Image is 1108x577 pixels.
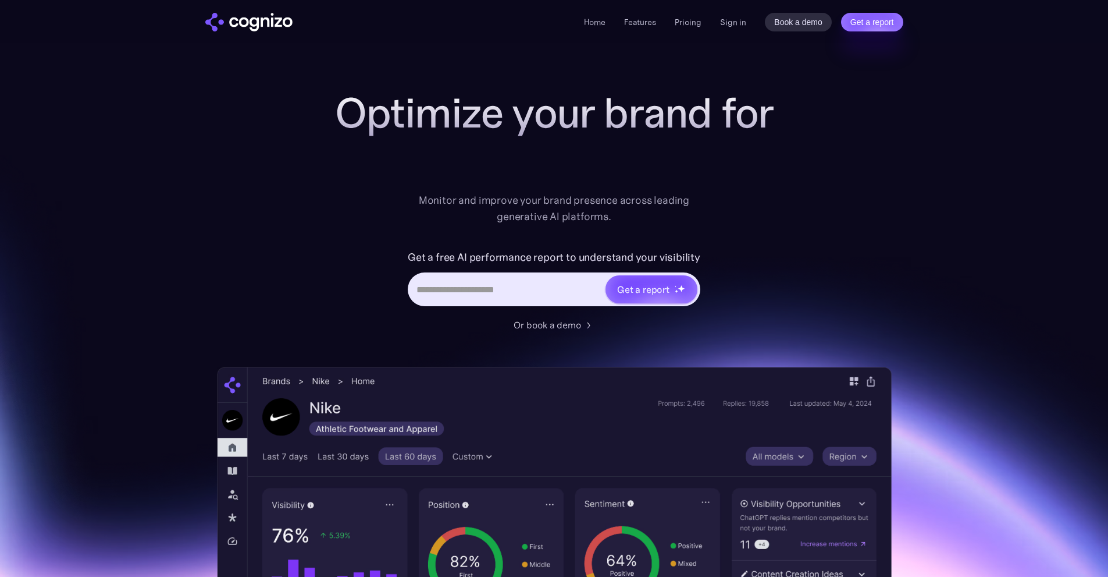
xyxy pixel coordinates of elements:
[604,274,699,305] a: Get a reportstarstarstar
[675,289,679,293] img: star
[678,285,685,292] img: star
[584,17,605,27] a: Home
[765,13,832,31] a: Book a demo
[411,192,697,225] div: Monitor and improve your brand presence across leading generative AI platforms.
[720,15,746,29] a: Sign in
[514,318,581,332] div: Or book a demo
[205,13,293,31] a: home
[322,90,787,136] h1: Optimize your brand for
[408,248,700,267] label: Get a free AI performance report to understand your visibility
[205,13,293,31] img: cognizo logo
[675,285,676,287] img: star
[841,13,903,31] a: Get a report
[617,282,669,296] div: Get a report
[624,17,656,27] a: Features
[408,248,700,312] form: Hero URL Input Form
[675,17,701,27] a: Pricing
[514,318,595,332] a: Or book a demo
